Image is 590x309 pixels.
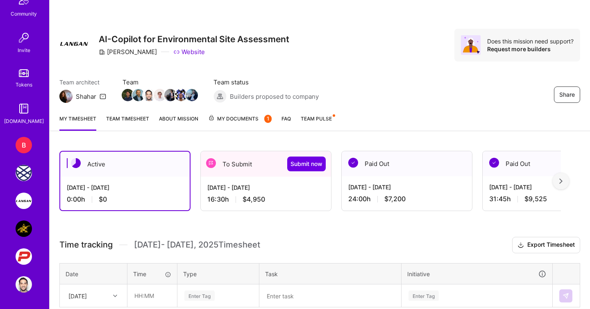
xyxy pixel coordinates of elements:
a: FAQ [281,114,291,131]
span: Team [123,78,197,86]
img: tokens [19,69,29,77]
span: Team status [213,78,319,86]
img: Team Member Avatar [164,89,177,101]
input: HH:MM [128,285,177,307]
img: Builders proposed to company [213,90,227,103]
div: [PERSON_NAME] [99,48,157,56]
img: Anheuser-Busch: AI Data Science Platform [16,220,32,237]
i: icon Download [517,241,524,250]
span: Team architect [59,78,106,86]
div: Enter Tag [408,289,439,302]
a: Team Member Avatar [165,88,176,102]
a: About Mission [159,114,198,131]
div: [DATE] - [DATE] [348,183,465,191]
img: Active [71,158,81,168]
span: $7,200 [384,195,406,203]
span: $4,950 [243,195,265,204]
span: [DATE] - [DATE] , 2025 Timesheet [134,240,260,250]
img: Team Member Avatar [122,89,134,101]
span: My Documents [208,114,272,123]
div: Enter Tag [184,289,215,302]
a: Team Member Avatar [123,88,133,102]
a: Team timesheet [106,114,149,131]
th: Task [259,263,402,284]
span: Share [559,91,575,99]
h3: AI-Copilot for Environmental Site Assessment [99,34,289,44]
a: My Documents1 [208,114,272,131]
img: Charlie Health: Team for Mental Health Support [16,165,32,181]
a: B [14,137,34,153]
div: Community [11,9,37,18]
a: Team Member Avatar [144,88,154,102]
a: Langan: AI-Copilot for Environmental Site Assessment [14,193,34,209]
div: [DATE] - [DATE] [67,183,183,192]
a: Team Pulse [301,114,334,131]
div: Shahar [76,92,96,101]
a: Charlie Health: Team for Mental Health Support [14,165,34,181]
img: To Submit [206,158,216,168]
a: Team Member Avatar [186,88,197,102]
span: $9,525 [524,195,547,203]
div: [DATE] - [DATE] [207,183,324,192]
div: Paid Out [342,151,472,176]
i: icon CompanyGray [99,49,105,55]
div: 0:00 h [67,195,183,204]
img: Team Architect [59,90,73,103]
img: Team Member Avatar [186,89,198,101]
a: PCarMarket: Car Marketplace Web App Redesign [14,248,34,265]
div: 24:00 h [348,195,465,203]
div: [DATE] [68,291,87,300]
span: Submit now [290,160,322,168]
div: Active [60,152,190,177]
img: guide book [16,100,32,117]
img: Langan: AI-Copilot for Environmental Site Assessment [16,193,32,209]
span: $0 [99,195,107,204]
button: Export Timesheet [512,237,580,253]
div: Initiative [407,269,547,279]
img: Company Logo [59,29,89,58]
img: Submit [563,293,569,299]
th: Date [60,263,127,284]
img: Invite [16,30,32,46]
div: Tokens [16,80,32,89]
a: My timesheet [59,114,96,131]
div: Request more builders [487,45,574,53]
span: Time tracking [59,240,113,250]
img: Paid Out [348,158,358,168]
div: To Submit [201,151,331,177]
span: Team Pulse [301,116,332,122]
button: Share [554,86,580,103]
div: Does this mission need support? [487,37,574,45]
img: Team Member Avatar [132,89,145,101]
i: icon Chevron [113,294,117,298]
img: right [559,178,563,184]
img: Paid Out [489,158,499,168]
span: Builders proposed to company [230,92,319,101]
img: Team Member Avatar [175,89,187,101]
button: Submit now [287,157,326,171]
img: User Avatar [16,276,32,293]
th: Type [177,263,259,284]
div: Time [133,270,171,278]
a: Anheuser-Busch: AI Data Science Platform [14,220,34,237]
a: Team Member Avatar [154,88,165,102]
div: B [16,137,32,153]
a: Team Member Avatar [133,88,144,102]
img: Avatar [461,35,481,55]
a: Team Member Avatar [176,88,186,102]
a: Website [173,48,205,56]
div: [DOMAIN_NAME] [4,117,44,125]
img: Team Member Avatar [143,89,155,101]
img: PCarMarket: Car Marketplace Web App Redesign [16,248,32,265]
a: User Avatar [14,276,34,293]
div: 1 [264,115,272,123]
div: Invite [18,46,30,55]
div: 16:30 h [207,195,324,204]
i: icon Mail [100,93,106,100]
img: Team Member Avatar [154,89,166,101]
